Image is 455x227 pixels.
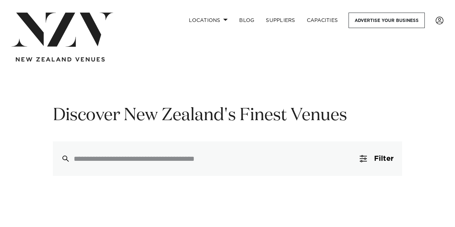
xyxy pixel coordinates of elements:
[260,13,301,28] a: SUPPLIERS
[349,13,425,28] a: Advertise your business
[183,13,233,28] a: Locations
[351,141,402,176] button: Filter
[374,155,393,162] span: Filter
[16,57,105,62] img: new-zealand-venues-text.png
[233,13,260,28] a: BLOG
[12,13,113,47] img: nzv-logo.png
[53,104,402,127] h1: Discover New Zealand's Finest Venues
[301,13,344,28] a: Capacities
